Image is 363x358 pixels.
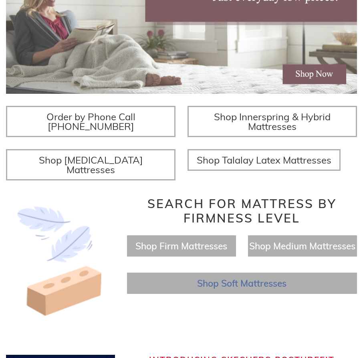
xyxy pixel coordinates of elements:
span: Shop Talalay Latex Mattresses [197,154,331,166]
a: Shop Soft Mattresses [197,277,286,289]
span: Shop [MEDICAL_DATA] Mattresses [39,154,143,176]
a: Shop Firm Mattresses [135,240,227,252]
a: Shop Innerspring & Hybrid Mattresses [188,106,357,137]
a: Order by Phone Call [PHONE_NUMBER] [6,106,175,137]
span: Shop Innerspring & Hybrid Mattresses [214,111,331,132]
span: Search for Mattress by Firmness Level [147,196,337,226]
a: Shop [MEDICAL_DATA] Mattresses [6,149,175,180]
a: Shop Medium Mattresses [249,240,355,252]
img: Image-of-brick- and-feather-representing-firm-and-soft-feel [6,196,115,327]
a: Shop Talalay Latex Mattresses [188,149,341,171]
span: Order by Phone Call [PHONE_NUMBER] [46,111,135,132]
